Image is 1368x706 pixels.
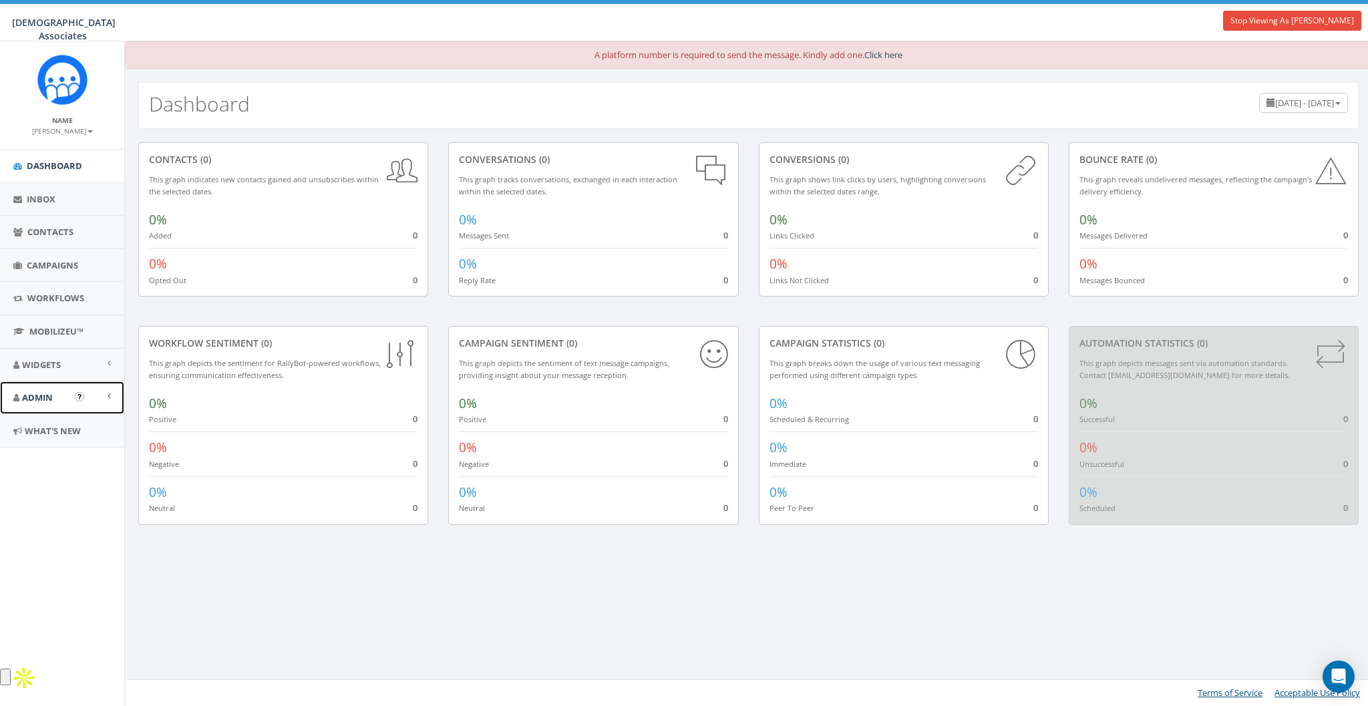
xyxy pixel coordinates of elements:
[149,93,250,115] h2: Dashboard
[259,337,272,349] span: (0)
[769,358,980,381] small: This graph breaks down the usage of various text messaging performed using different campaign types.
[1323,661,1355,693] div: Open Intercom Messenger
[413,502,417,514] span: 0
[1079,337,1348,350] div: Automation Statistics
[536,153,550,166] span: (0)
[1079,255,1097,273] span: 0%
[149,414,176,424] small: Positive
[871,337,884,349] span: (0)
[769,395,788,412] span: 0%
[769,275,829,285] small: Links Not Clicked
[75,392,84,401] button: Open In-App Guide
[1033,229,1038,241] span: 0
[1343,229,1348,241] span: 0
[413,458,417,470] span: 0
[149,395,167,412] span: 0%
[864,49,902,61] a: Click here
[769,414,849,424] small: Scheduled & Recurring
[1079,358,1290,381] small: This graph depicts messages sent via automation standards. Contact [EMAIL_ADDRESS][DOMAIN_NAME] f...
[1079,503,1116,513] small: Scheduled
[459,395,477,412] span: 0%
[723,458,728,470] span: 0
[1194,337,1208,349] span: (0)
[149,439,167,456] span: 0%
[149,503,175,513] small: Neutral
[149,358,381,381] small: This graph depicts the sentiment for RallyBot-powered workflows, ensuring communication effective...
[1343,274,1348,286] span: 0
[459,439,477,456] span: 0%
[1079,484,1097,501] span: 0%
[27,259,78,271] span: Campaigns
[1033,502,1038,514] span: 0
[413,274,417,286] span: 0
[459,153,727,166] div: conversations
[52,116,73,125] small: Name
[459,275,496,285] small: Reply Rate
[1079,414,1115,424] small: Successful
[459,358,669,381] small: This graph depicts the sentiment of text message campaigns, providing insight about your message ...
[1033,458,1038,470] span: 0
[723,502,728,514] span: 0
[836,153,849,166] span: (0)
[149,153,417,166] div: contacts
[723,413,728,425] span: 0
[459,174,677,197] small: This graph tracks conversations, exchanged in each interaction within the selected dates.
[1033,413,1038,425] span: 0
[769,255,788,273] span: 0%
[149,337,417,350] div: Workflow Sentiment
[459,255,477,273] span: 0%
[459,211,477,228] span: 0%
[149,230,172,240] small: Added
[32,124,93,136] a: [PERSON_NAME]
[769,503,814,513] small: Peer To Peer
[769,459,806,469] small: Immediate
[459,459,489,469] small: Negative
[1079,275,1145,285] small: Messages Bounced
[29,325,83,337] span: MobilizeU™
[769,439,788,456] span: 0%
[32,126,93,136] small: [PERSON_NAME]
[413,229,417,241] span: 0
[149,275,186,285] small: Opted Out
[149,174,379,197] small: This graph indicates new contacts gained and unsubscribes within the selected dates.
[149,211,167,228] span: 0%
[459,414,486,424] small: Positive
[1079,230,1148,240] small: Messages Delivered
[769,484,788,501] span: 0%
[1033,274,1038,286] span: 0
[459,230,509,240] small: Messages Sent
[459,503,485,513] small: Neutral
[723,229,728,241] span: 0
[459,484,477,501] span: 0%
[769,230,814,240] small: Links Clicked
[769,153,1038,166] div: conversions
[149,459,179,469] small: Negative
[27,193,55,205] span: Inbox
[27,226,73,238] span: Contacts
[1079,174,1312,197] small: This graph reveals undelivered messages, reflecting the campaign's delivery efficiency.
[564,337,577,349] span: (0)
[769,174,986,197] small: This graph shows link clicks by users, highlighting conversions within the selected dates range.
[413,413,417,425] span: 0
[1144,153,1157,166] span: (0)
[25,425,81,437] span: What's New
[723,274,728,286] span: 0
[1223,11,1361,31] a: Stop Viewing As [PERSON_NAME]
[769,337,1038,350] div: Campaign Statistics
[1079,211,1097,228] span: 0%
[22,391,53,403] span: Admin
[1198,687,1262,699] a: Terms of Service
[22,359,61,371] span: Widgets
[1343,458,1348,470] span: 0
[1079,439,1097,456] span: 0%
[1343,413,1348,425] span: 0
[27,160,82,172] span: Dashboard
[149,255,167,273] span: 0%
[1274,687,1360,699] a: Acceptable Use Policy
[1343,502,1348,514] span: 0
[1079,153,1348,166] div: Bounce Rate
[1275,97,1334,109] span: [DATE] - [DATE]
[149,484,167,501] span: 0%
[37,55,88,105] img: Rally_Corp_Icon.png
[11,665,37,691] img: Apollo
